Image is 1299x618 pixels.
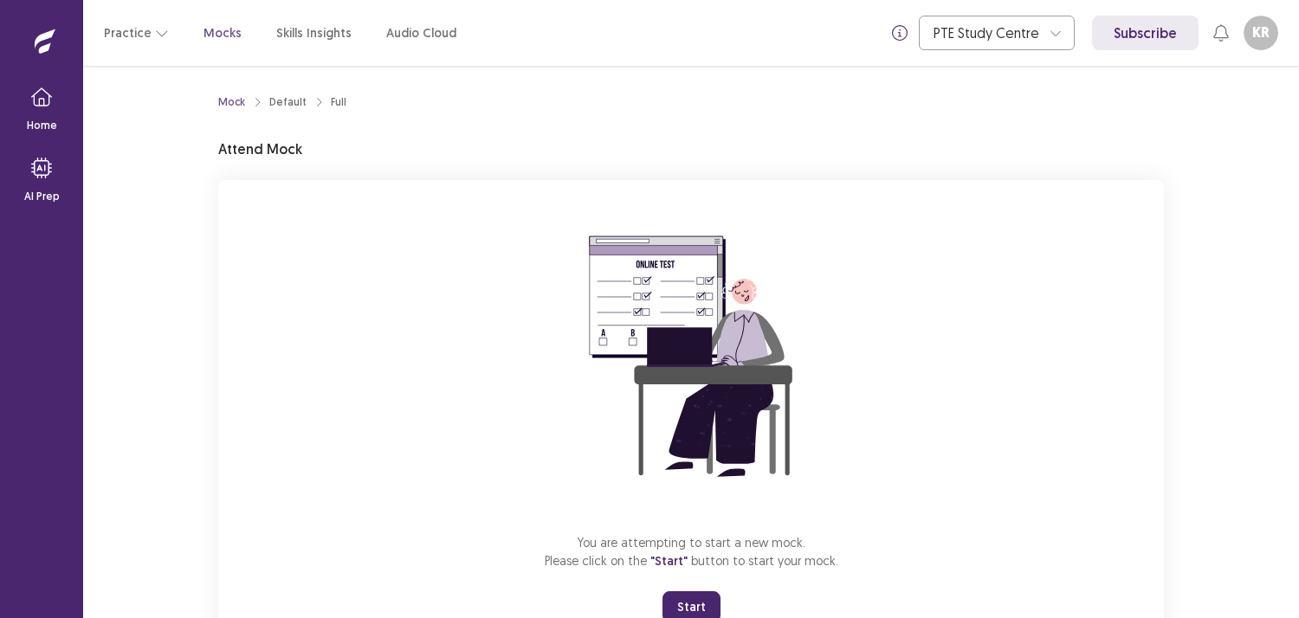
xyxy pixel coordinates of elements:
[1092,16,1199,50] a: Subscribe
[331,94,346,110] div: Full
[218,138,302,159] p: Attend Mock
[27,118,57,133] p: Home
[204,24,242,42] a: Mocks
[276,24,352,42] a: Skills Insights
[1244,16,1278,50] button: KR
[535,201,847,512] img: attend-mock
[884,17,915,48] button: info
[386,24,456,42] a: Audio Cloud
[934,16,1041,49] div: PTE Study Centre
[218,94,346,110] nav: breadcrumb
[269,94,307,110] div: Default
[545,533,838,570] p: You are attempting to start a new mock. Please click on the button to start your mock.
[650,553,688,569] span: "Start"
[218,94,245,110] a: Mock
[104,17,169,48] button: Practice
[24,189,60,204] p: AI Prep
